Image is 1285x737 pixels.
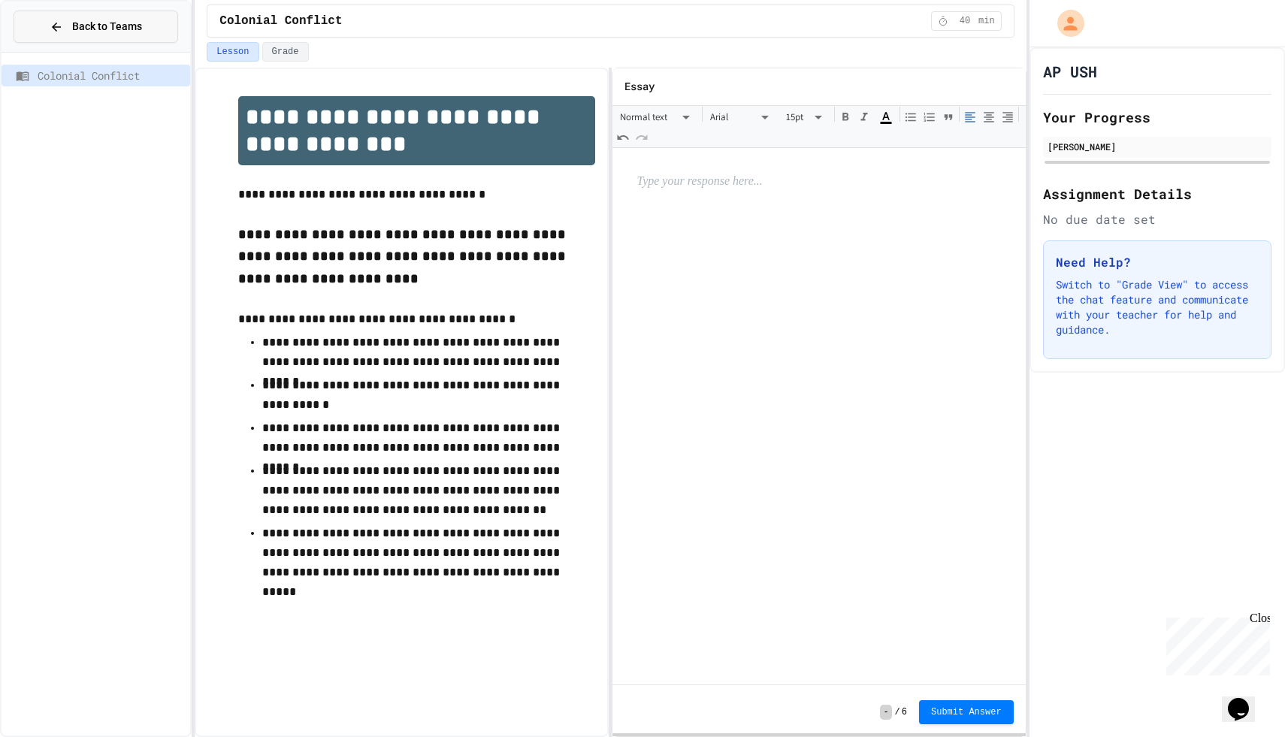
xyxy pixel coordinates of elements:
[961,108,979,126] button: Align Left
[624,77,655,96] h6: Essay
[704,107,779,128] div: Arial
[953,15,977,27] span: 40
[978,15,995,27] span: min
[780,107,833,128] div: 15pt
[895,706,900,718] span: /
[1043,183,1271,204] h2: Assignment Details
[836,108,854,126] button: Bold (⌘+B)
[999,108,1017,126] button: Align Right
[207,42,259,62] button: Lesson
[6,6,104,95] div: Chat with us now!Close
[614,128,632,146] button: Undo (⌘+Z)
[262,42,309,62] button: Grade
[1043,107,1271,128] h2: Your Progress
[939,108,957,126] button: Quote
[902,108,920,126] button: Bullet List
[72,19,142,35] span: Back to Teams
[614,107,700,128] div: Normal text
[38,68,184,83] span: Colonial Conflict
[1056,253,1259,271] h3: Need Help?
[1056,277,1259,337] p: Switch to "Grade View" to access the chat feature and communicate with your teacher for help and ...
[921,108,939,126] button: Numbered List
[855,108,873,126] button: Italic (⌘+I)
[14,11,178,43] button: Back to Teams
[1042,6,1088,41] div: My Account
[880,705,891,720] span: -
[1160,612,1270,675] iframe: chat widget
[219,12,342,30] span: Colonial Conflict
[1222,677,1270,722] iframe: chat widget
[1043,210,1271,228] div: No due date set
[902,706,907,718] span: 6
[980,108,998,126] button: Align Center
[1048,140,1267,153] div: [PERSON_NAME]
[1043,61,1097,82] h1: AP USH
[919,700,1014,724] button: Submit Answer
[931,706,1002,718] span: Submit Answer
